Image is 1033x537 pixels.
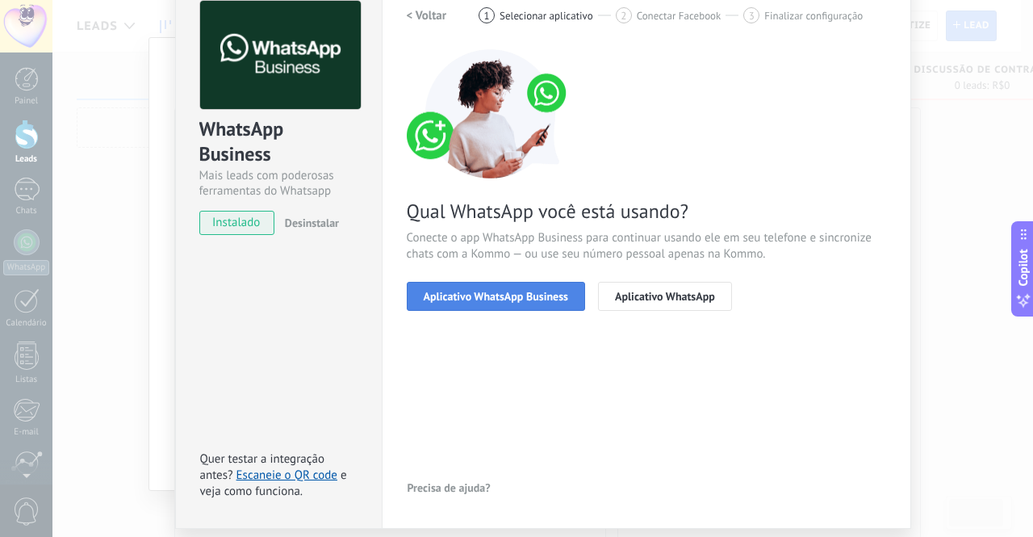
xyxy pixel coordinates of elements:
[407,8,447,23] h2: < Voltar
[621,9,626,23] span: 2
[484,9,490,23] span: 1
[1015,249,1031,286] span: Copilot
[408,482,491,493] span: Precisa de ajuda?
[236,468,337,483] a: Escaneie o QR code
[407,476,491,500] button: Precisa de ajuda?
[500,10,593,22] span: Selecionar aplicativo
[407,199,886,224] span: Qual WhatsApp você está usando?
[200,1,361,110] img: logo_main.png
[615,291,715,302] span: Aplicativo WhatsApp
[424,291,568,302] span: Aplicativo WhatsApp Business
[749,9,755,23] span: 3
[407,282,585,311] button: Aplicativo WhatsApp Business
[764,10,863,22] span: Finalizar configuração
[278,211,339,235] button: Desinstalar
[200,451,324,483] span: Quer testar a integração antes?
[199,116,358,168] div: WhatsApp Business
[200,211,274,235] span: instalado
[285,216,339,230] span: Desinstalar
[407,49,576,178] img: connect number
[598,282,732,311] button: Aplicativo WhatsApp
[407,1,447,30] button: < Voltar
[407,230,886,262] span: Conecte o app WhatsApp Business para continuar usando ele em seu telefone e sincronize chats com ...
[199,168,358,199] div: Mais leads com poderosas ferramentas do Whatsapp
[637,10,721,22] span: Conectar Facebook
[200,468,347,499] span: e veja como funciona.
